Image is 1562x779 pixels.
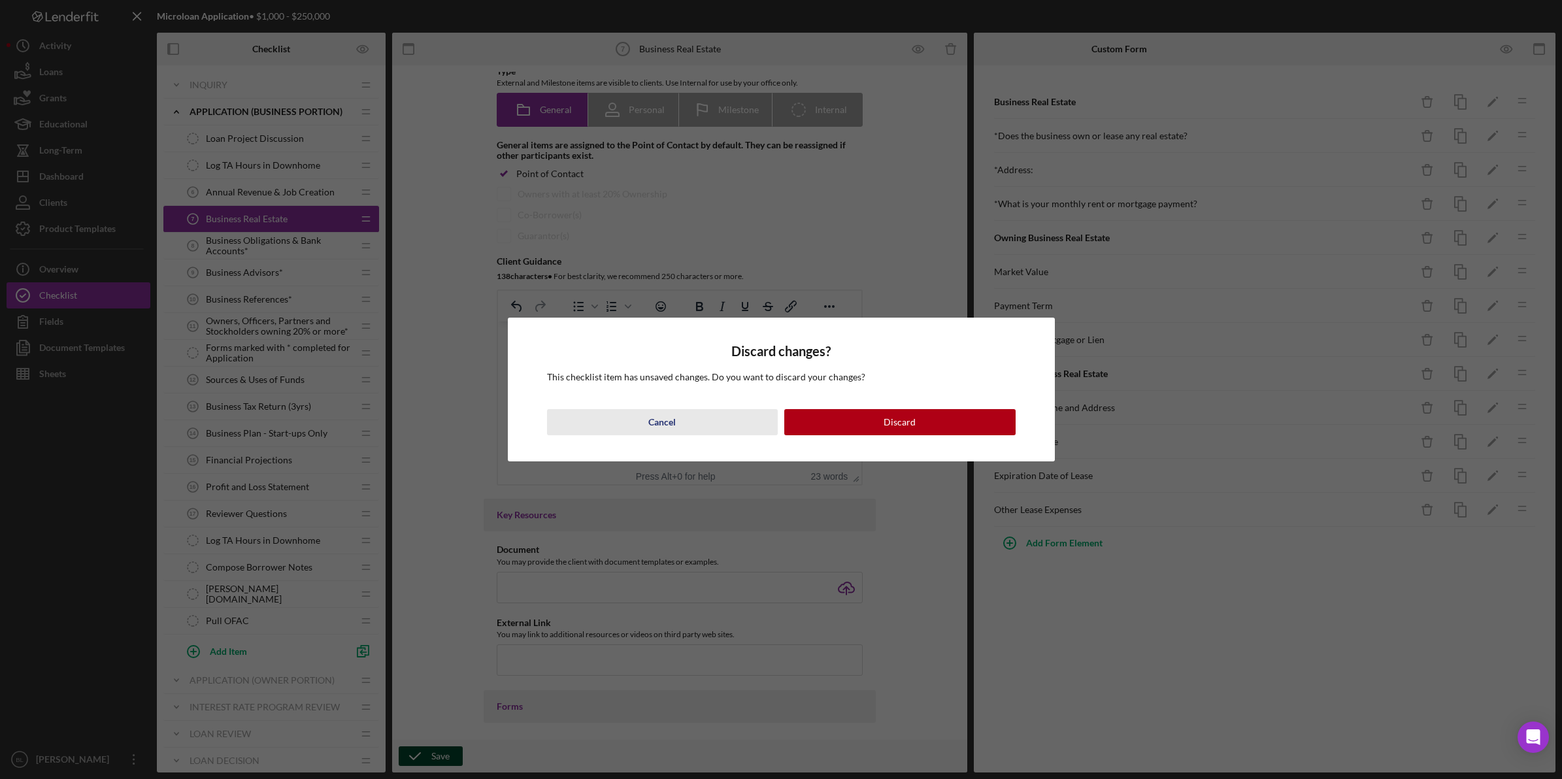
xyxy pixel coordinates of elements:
div: Cancel [648,409,676,435]
body: Rich Text Area. Press ALT-0 for help. [10,10,353,40]
div: This checklist item has unsaved changes. Do you want to discard your changes? [547,372,1016,382]
div: Open Intercom Messenger [1518,721,1549,753]
div: Discard [884,409,916,435]
button: Discard [784,409,1016,435]
p: Please complete the form with details about the space your business occupies or plans to occupy, ... [10,10,353,40]
button: Cancel [547,409,778,435]
h4: Discard changes? [547,344,1016,359]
